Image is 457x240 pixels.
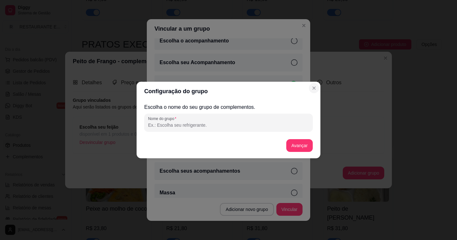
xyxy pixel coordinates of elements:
[309,83,319,93] button: Close
[137,82,320,101] header: Configuração do grupo
[148,116,178,121] label: Nome do grupo
[286,139,313,152] button: Avançar
[144,103,313,111] h2: Escolha o nome do seu grupo de complementos.
[148,122,309,128] input: Nome do grupo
